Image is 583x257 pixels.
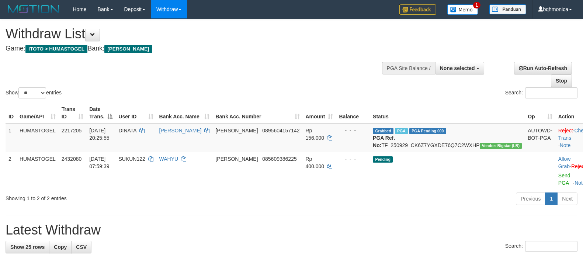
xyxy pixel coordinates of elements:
[306,128,325,141] span: Rp 156.000
[545,192,558,205] a: 1
[89,128,110,141] span: [DATE] 20:25:55
[262,156,296,162] span: Copy 085609386225 to clipboard
[18,87,46,98] select: Showentries
[159,156,178,162] a: WAHYU
[525,241,577,252] input: Search:
[6,241,49,253] a: Show 25 rows
[6,192,237,202] div: Showing 1 to 2 of 2 entries
[6,4,62,15] img: MOTION_logo.png
[54,244,67,250] span: Copy
[370,103,525,124] th: Status
[6,87,62,98] label: Show entries
[435,62,484,74] button: None selected
[89,156,110,169] span: [DATE] 07:59:39
[336,103,370,124] th: Balance
[86,103,115,124] th: Date Trans.: activate to sort column descending
[339,155,367,163] div: - - -
[156,103,213,124] th: Bank Acc. Name: activate to sort column ascending
[525,87,577,98] input: Search:
[6,27,381,41] h1: Withdraw List
[59,103,86,124] th: Trans ID: activate to sort column ascending
[489,4,526,14] img: panduan.png
[551,74,572,87] a: Stop
[558,128,573,133] a: Reject
[17,124,59,152] td: HUMASTOGEL
[480,143,522,149] span: Vendor URL: https://dashboard.q2checkout.com/secure
[118,156,145,162] span: SUKUN122
[17,103,59,124] th: Game/API: activate to sort column ascending
[409,128,446,134] span: PGA Pending
[25,45,87,53] span: ITOTO > HUMASTOGEL
[159,128,202,133] a: [PERSON_NAME]
[560,142,571,148] a: Note
[6,103,17,124] th: ID
[17,152,59,190] td: HUMASTOGEL
[303,103,336,124] th: Amount: activate to sort column ascending
[49,241,72,253] a: Copy
[6,152,17,190] td: 2
[395,128,408,134] span: Marked by bqhdiky
[62,156,82,162] span: 2432080
[6,45,381,52] h4: Game: Bank:
[115,103,156,124] th: User ID: activate to sort column ascending
[215,156,258,162] span: [PERSON_NAME]
[6,124,17,152] td: 1
[516,192,545,205] a: Previous
[339,127,367,134] div: - - -
[71,241,91,253] a: CSV
[215,128,258,133] span: [PERSON_NAME]
[306,156,325,169] span: Rp 400.000
[76,244,87,250] span: CSV
[505,87,577,98] label: Search:
[525,103,555,124] th: Op: activate to sort column ascending
[557,192,577,205] a: Next
[440,65,475,71] span: None selected
[62,128,82,133] span: 2217205
[558,156,571,169] span: ·
[382,62,435,74] div: PGA Site Balance /
[262,128,299,133] span: Copy 0895604157142 to clipboard
[399,4,436,15] img: Feedback.jpg
[104,45,152,53] span: [PERSON_NAME]
[558,156,570,169] a: Allow Grab
[514,62,572,74] a: Run Auto-Refresh
[447,4,478,15] img: Button%20Memo.svg
[373,135,395,148] b: PGA Ref. No:
[370,124,525,152] td: TF_250929_CK6Z7YGXDE76Q7C2WXHP
[10,244,45,250] span: Show 25 rows
[473,2,481,8] span: 1
[6,223,577,237] h1: Latest Withdraw
[558,173,570,186] a: Send PGA
[373,128,393,134] span: Grabbed
[525,124,555,152] td: AUTOWD-BOT-PGA
[505,241,577,252] label: Search:
[373,156,393,163] span: Pending
[118,128,136,133] span: DINATA
[212,103,302,124] th: Bank Acc. Number: activate to sort column ascending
